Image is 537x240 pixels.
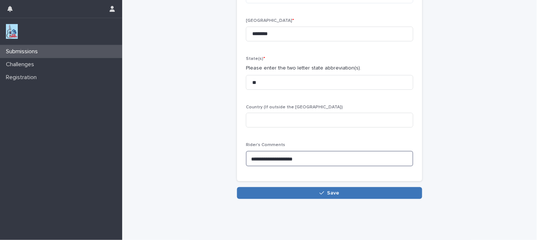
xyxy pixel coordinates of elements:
p: Registration [3,74,43,81]
span: State(s) [246,57,265,61]
p: Please enter the two letter state abbreviation(s). [246,64,413,72]
img: jxsLJbdS1eYBI7rVAS4p [6,24,18,39]
p: Submissions [3,48,44,55]
span: Country (If outside the [GEOGRAPHIC_DATA]) [246,105,343,109]
button: Save [237,187,422,199]
span: Save [327,190,340,196]
span: [GEOGRAPHIC_DATA] [246,18,294,23]
span: Rider's Comments [246,143,285,147]
p: Challenges [3,61,40,68]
